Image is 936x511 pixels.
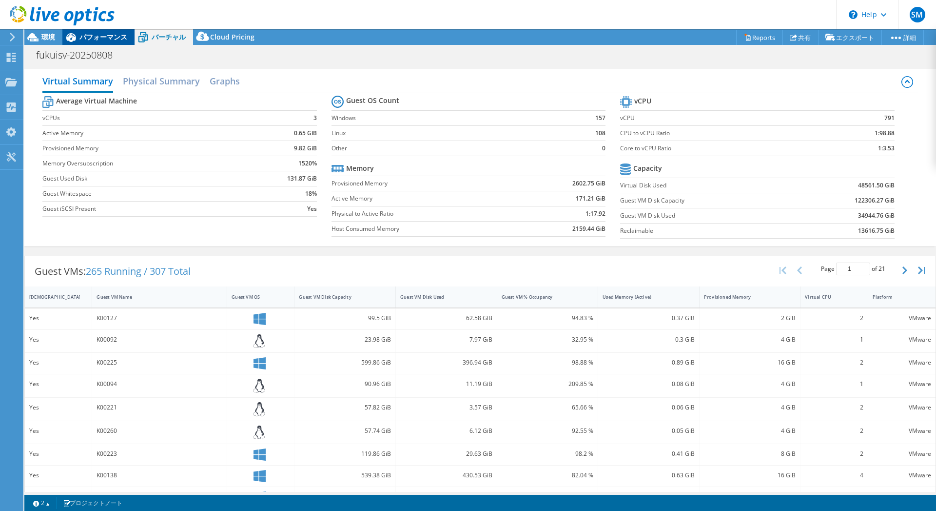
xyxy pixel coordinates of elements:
[331,128,570,138] label: Linux
[585,209,605,219] b: 1:17.92
[805,402,863,413] div: 2
[620,196,794,205] label: Guest VM Disk Capacity
[29,426,87,436] div: Yes
[704,426,796,436] div: 4 GiB
[873,449,931,459] div: VMware
[331,143,570,153] label: Other
[736,30,783,45] a: Reports
[805,357,863,368] div: 2
[56,497,129,509] a: プロジェクトノート
[821,263,885,275] span: Page of
[331,194,520,204] label: Active Memory
[620,113,822,123] label: vCPU
[400,379,492,389] div: 11.19 GiB
[873,402,931,413] div: VMware
[42,159,251,168] label: Memory Oversubscription
[704,402,796,413] div: 4 GiB
[603,379,695,389] div: 0.08 GiB
[305,189,317,199] b: 18%
[123,71,200,91] h2: Physical Summary
[818,30,882,45] a: エクスポート
[873,379,931,389] div: VMware
[620,181,794,190] label: Virtual Disk Used
[620,128,822,138] label: CPU to vCPU Ratio
[704,313,796,324] div: 2 GiB
[878,143,895,153] b: 1:3.53
[346,164,374,173] b: Memory
[873,294,919,300] div: Platform
[29,402,87,413] div: Yes
[704,449,796,459] div: 8 GiB
[42,128,251,138] label: Active Memory
[29,357,87,368] div: Yes
[805,470,863,481] div: 4
[25,256,200,286] div: Guest VMs:
[595,113,605,123] b: 157
[400,357,492,368] div: 396.94 GiB
[210,71,240,91] h2: Graphs
[502,379,594,389] div: 209.85 %
[97,294,211,300] div: Guest VM Name
[873,313,931,324] div: VMware
[298,159,317,168] b: 1520%
[603,470,695,481] div: 0.63 GiB
[331,209,520,219] label: Physical to Active Ratio
[603,449,695,459] div: 0.41 GiB
[704,294,784,300] div: Provisioned Memory
[836,263,870,275] input: jump to page
[86,265,191,278] span: 265 Running / 307 Total
[299,470,391,481] div: 539.38 GiB
[299,334,391,345] div: 23.98 GiB
[704,357,796,368] div: 16 GiB
[97,334,222,345] div: K00092
[307,204,317,214] b: Yes
[884,113,895,123] b: 791
[858,211,895,221] b: 34944.76 GiB
[26,497,57,509] a: 2
[603,294,683,300] div: Used Memory (Active)
[299,491,391,502] div: 159.38 GiB
[858,181,895,190] b: 48561.50 GiB
[576,194,605,204] b: 171.21 GiB
[299,449,391,459] div: 119.86 GiB
[805,379,863,389] div: 1
[603,491,695,502] div: 0.3 GiB
[873,470,931,481] div: VMware
[294,128,317,138] b: 0.65 GiB
[502,470,594,481] div: 82.04 %
[704,491,796,502] div: 4 GiB
[331,179,520,188] label: Provisioned Memory
[502,313,594,324] div: 94.83 %
[881,30,924,45] a: 詳細
[29,313,87,324] div: Yes
[634,96,651,106] b: vCPU
[502,334,594,345] div: 32.95 %
[805,491,863,502] div: 4
[878,265,885,273] span: 21
[873,426,931,436] div: VMware
[400,294,481,300] div: Guest VM Disk Used
[400,491,492,502] div: 52.67 GiB
[805,449,863,459] div: 2
[42,174,251,184] label: Guest Used Disk
[346,96,399,105] b: Guest OS Count
[42,71,113,93] h2: Virtual Summary
[400,470,492,481] div: 430.53 GiB
[603,402,695,413] div: 0.06 GiB
[400,426,492,436] div: 6.12 GiB
[603,357,695,368] div: 0.89 GiB
[331,224,520,234] label: Host Consumed Memory
[32,50,128,61] h1: fukuisv-20250808
[400,449,492,459] div: 29.63 GiB
[849,10,858,19] svg: \n
[502,294,582,300] div: Guest VM % Occupancy
[858,226,895,236] b: 13616.75 GiB
[502,449,594,459] div: 98.2 %
[299,313,391,324] div: 99.5 GiB
[782,30,819,45] a: 共有
[97,449,222,459] div: K00223
[704,470,796,481] div: 16 GiB
[97,470,222,481] div: K00138
[29,491,87,502] div: Yes
[620,143,822,153] label: Core to vCPU Ratio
